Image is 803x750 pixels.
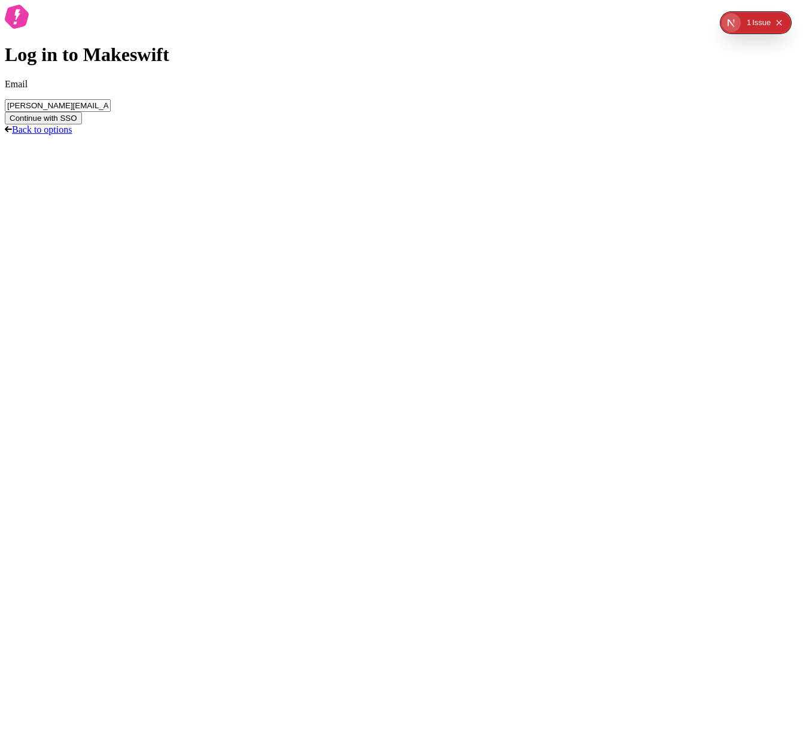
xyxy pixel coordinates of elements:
[5,79,798,90] p: Email
[5,112,82,124] button: Continue with SSO
[5,124,72,135] a: Back to options
[5,44,798,66] h1: Log in to Makeswift
[10,114,77,123] span: Continue with SSO
[5,99,111,112] input: Email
